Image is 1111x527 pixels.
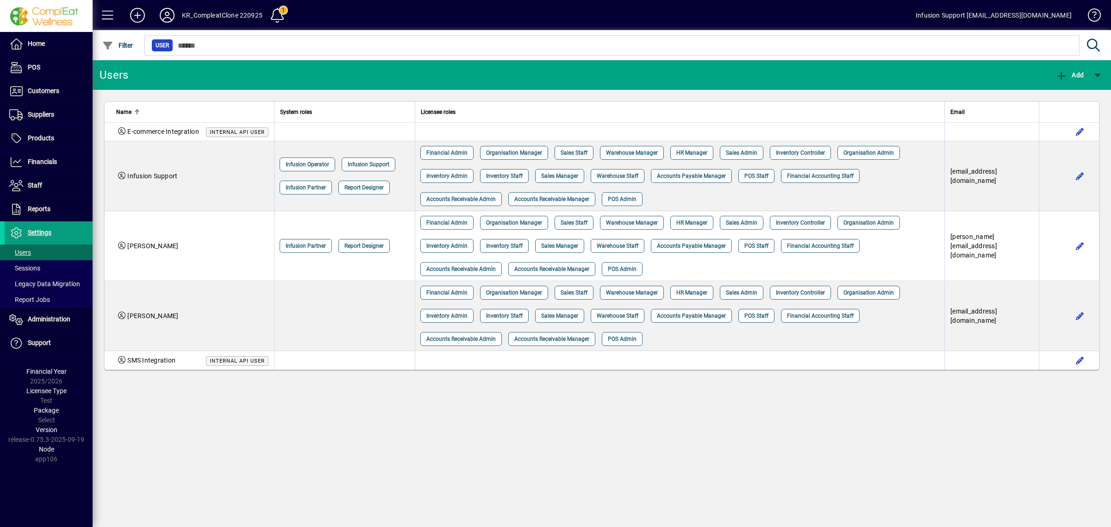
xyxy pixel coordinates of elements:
button: Edit [1073,169,1087,183]
a: Legacy Data Migration [5,276,93,292]
span: Inventory Admin [426,171,468,181]
span: Home [28,40,45,47]
span: POS Staff [744,311,768,320]
span: Inventory Staff [486,171,523,181]
span: Reports [28,205,50,213]
span: Staff [28,182,42,189]
span: Organisation Manager [486,288,542,297]
span: Accounts Receivable Admin [426,194,496,204]
span: Financial Accounting Staff [787,171,854,181]
span: HR Manager [676,218,707,227]
span: Organisation Admin [843,288,894,297]
span: Financial Admin [426,218,468,227]
span: Infusion Partner [286,241,326,251]
button: Add [123,7,152,24]
a: Users [5,245,93,260]
span: Infusion Operator [286,160,329,169]
span: Suppliers [28,111,54,118]
button: Edit [1073,353,1087,368]
span: Accounts Receivable Admin [426,334,496,344]
span: Organisation Manager [486,148,542,157]
span: Organisation Manager [486,218,542,227]
span: Infusion Partner [286,183,326,192]
a: Report Jobs [5,292,93,307]
span: Sales Manager [541,171,578,181]
a: Customers [5,80,93,103]
span: POS Admin [608,264,637,274]
div: Name [116,107,268,117]
span: Warehouse Staff [597,311,638,320]
span: Infusion Support [127,172,177,180]
span: Sales Manager [541,311,578,320]
span: Financial Admin [426,288,468,297]
span: POS Staff [744,171,768,181]
span: Name [116,107,131,117]
span: Licensee roles [421,107,456,117]
span: Infusion Support [348,160,389,169]
a: Reports [5,198,93,221]
span: HR Manager [676,148,707,157]
span: Add [1056,71,1084,79]
span: Financial Admin [426,148,468,157]
span: HR Manager [676,288,707,297]
span: Products [28,134,54,142]
span: SMS Integration [127,357,175,364]
button: Edit [1073,308,1087,323]
span: Report Designer [344,241,384,251]
span: E-commerce Integration [127,128,199,135]
span: Users [9,249,31,256]
span: Legacy Data Migration [9,280,80,288]
span: Accounts Receivable Admin [426,264,496,274]
a: Suppliers [5,103,93,126]
span: Financials [28,158,57,165]
span: Package [34,407,59,414]
span: Accounts Payable Manager [657,171,726,181]
span: [PERSON_NAME][EMAIL_ADDRESS][DOMAIN_NAME] [950,233,997,259]
span: Sales Manager [541,241,578,251]
span: Accounts Receivable Manager [514,334,589,344]
span: Accounts Receivable Manager [514,264,589,274]
a: Knowledge Base [1081,2,1099,32]
a: Staff [5,174,93,197]
a: Products [5,127,93,150]
span: Inventory Staff [486,311,523,320]
span: Administration [28,315,70,323]
span: Settings [28,229,51,236]
a: Support [5,332,93,355]
span: Version [36,426,57,433]
span: System roles [280,107,312,117]
span: Licensee Type [26,387,67,395]
button: Edit [1073,125,1087,139]
span: Sales Staff [561,218,587,227]
span: Sales Staff [561,288,587,297]
span: [PERSON_NAME] [127,242,178,250]
span: Filter [102,42,133,49]
span: Financial Accounting Staff [787,241,854,251]
span: Inventory Controller [776,288,825,297]
span: Organisation Admin [843,218,894,227]
span: Report Designer [344,183,384,192]
span: Inventory Controller [776,148,825,157]
span: Internal API user [210,358,265,364]
span: Sales Admin [726,148,757,157]
span: Accounts Receivable Manager [514,194,589,204]
a: Home [5,32,93,56]
span: POS Staff [744,241,768,251]
span: Inventory Admin [426,311,468,320]
span: Report Jobs [9,296,50,303]
span: Warehouse Staff [597,171,638,181]
span: Warehouse Staff [597,241,638,251]
span: Inventory Staff [486,241,523,251]
a: Financials [5,151,93,174]
a: Sessions [5,260,93,276]
div: Infusion Support [EMAIL_ADDRESS][DOMAIN_NAME] [916,8,1072,23]
span: Email [950,107,965,117]
span: Warehouse Manager [606,218,658,227]
span: Financial Accounting Staff [787,311,854,320]
a: POS [5,56,93,79]
a: Administration [5,308,93,331]
span: Accounts Payable Manager [657,311,726,320]
span: Sessions [9,264,40,272]
span: [PERSON_NAME] [127,312,178,320]
span: Inventory Controller [776,218,825,227]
